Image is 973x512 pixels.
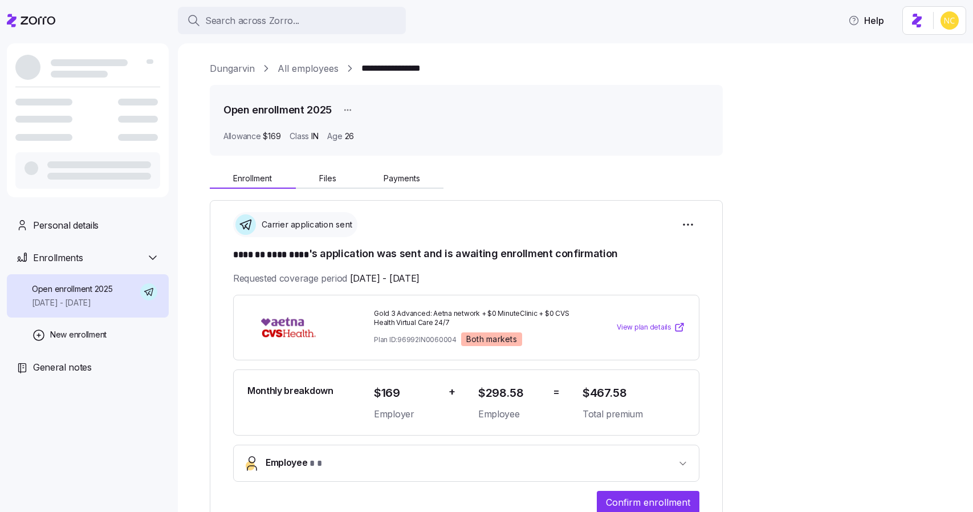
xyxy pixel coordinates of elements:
[583,384,685,403] span: $467.58
[223,103,332,117] h1: Open enrollment 2025
[233,271,420,286] span: Requested coverage period
[33,251,83,265] span: Enrollments
[233,174,272,182] span: Enrollment
[941,11,959,30] img: e03b911e832a6112bf72643c5874f8d8
[247,384,333,398] span: Monthly breakdown
[234,445,699,481] button: Employee* *
[374,309,573,328] span: Gold 3 Advanced: Aetna network + $0 MinuteClinic + $0 CVS Health Virtual Care 24/7
[553,384,560,400] span: =
[848,14,884,27] span: Help
[278,62,339,76] a: All employees
[290,131,309,142] span: Class
[32,283,112,295] span: Open enrollment 2025
[178,7,406,34] button: Search across Zorro...
[50,329,107,340] span: New enrollment
[478,384,544,403] span: $298.58
[617,322,671,333] span: View plan details
[327,131,342,142] span: Age
[617,322,685,333] a: View plan details
[233,246,699,262] h1: 's application was sent and is awaiting enrollment confirmation
[839,9,893,32] button: Help
[33,360,92,375] span: General notes
[223,131,260,142] span: Allowance
[33,218,99,233] span: Personal details
[266,456,322,471] span: Employee
[606,495,690,509] span: Confirm enrollment
[247,314,329,340] img: Aetna CVS Health
[258,219,352,230] span: Carrier application sent
[466,334,517,344] span: Both markets
[350,271,420,286] span: [DATE] - [DATE]
[478,407,544,421] span: Employee
[32,297,112,308] span: [DATE] - [DATE]
[374,384,439,403] span: $169
[210,62,255,76] a: Dungarvin
[205,14,299,28] span: Search across Zorro...
[263,131,280,142] span: $169
[319,174,336,182] span: Files
[374,407,439,421] span: Employer
[311,131,318,142] span: IN
[374,335,457,344] span: Plan ID: 96992IN0060004
[345,131,354,142] span: 26
[384,174,420,182] span: Payments
[583,407,685,421] span: Total premium
[449,384,455,400] span: +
